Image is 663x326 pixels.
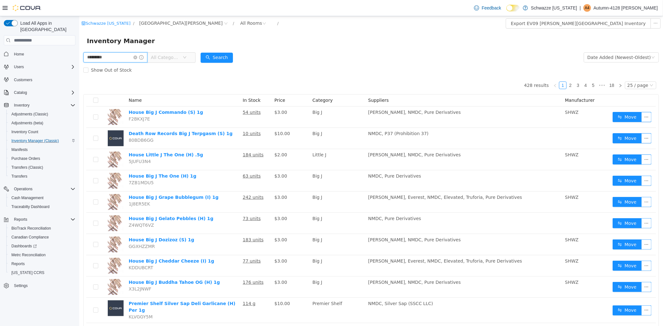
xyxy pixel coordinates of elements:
[104,39,107,44] i: icon: down
[289,264,382,269] span: [PERSON_NAME], NMDC, Pure Derivatives
[231,282,286,307] td: Premier Shelf
[1,215,78,224] button: Reports
[9,194,75,202] span: Cash Management
[231,90,286,112] td: Big J
[486,179,499,184] span: SHWZ
[195,264,208,269] span: $3.00
[11,138,59,143] span: Inventory Manager (Classic)
[29,284,44,300] img: Premier Shelf Silver Sap Deli Garlicane (H) Per 1g placeholder
[533,202,563,212] button: icon: swapMove
[9,251,75,259] span: Metrc Reconciliation
[8,20,80,30] span: Inventory Manager
[1,281,78,290] button: Settings
[6,202,78,211] button: Traceabilty Dashboard
[231,239,286,260] td: Big J
[9,128,41,136] a: Inventory Count
[195,115,211,120] span: $10.00
[2,5,51,10] a: icon: shopSchwazze [US_STATE]
[9,269,47,277] a: [US_STATE] CCRS
[533,96,563,106] button: icon: swapMove
[580,4,581,12] p: |
[14,64,24,69] span: Users
[533,223,563,233] button: icon: swapMove
[503,65,510,73] li: 4
[11,112,48,117] span: Adjustments (Classic)
[121,36,154,47] button: icon: searchSearch
[9,164,75,171] span: Transfers (Classic)
[9,260,75,268] span: Reports
[289,285,354,290] span: NMDC, Silver Sap (SSCC LLC)
[14,90,27,95] span: Catalog
[528,66,537,73] a: 18
[9,260,27,268] a: Reports
[14,103,29,108] span: Inventory
[195,221,208,226] span: $3.00
[11,270,44,275] span: [US_STATE] CCRS
[9,51,55,56] span: Show Out of Stock
[9,242,75,250] span: Dashboards
[6,119,78,127] button: Adjustments (beta)
[164,115,182,120] u: 10 units
[570,67,574,72] i: icon: down
[14,283,28,288] span: Settings
[571,2,582,12] button: icon: ellipsis
[11,121,43,126] span: Adjustments (beta)
[11,185,35,193] button: Operations
[11,282,30,290] a: Settings
[445,65,470,73] li: 428 results
[562,181,572,191] button: icon: ellipsis
[29,135,44,151] img: House Little J The One (H) .5g hero shot
[13,5,41,11] img: Cova
[11,76,35,84] a: Customers
[1,101,78,110] button: Inventory
[11,89,75,96] span: Catalog
[6,127,78,136] button: Inventory Count
[11,50,75,58] span: Home
[289,221,382,226] span: [PERSON_NAME], NMDC, Pure Derivatives
[49,164,74,169] span: 7ZB1MDU5
[9,137,61,145] a: Inventory Manager (Classic)
[164,221,184,226] u: 183 units
[495,66,502,73] a: 3
[49,185,71,190] span: 1J8ER5EK
[195,94,208,99] span: $3.00
[486,136,499,141] span: SHWZ
[198,5,199,10] span: /
[562,138,572,148] button: icon: ellipsis
[9,242,39,250] a: Dashboards
[9,233,75,241] span: Canadian Compliance
[510,65,518,73] li: 5
[195,157,208,162] span: $3.00
[9,173,75,180] span: Transfers
[164,242,182,247] u: 77 units
[29,199,44,215] img: House Big J Gelato Pebbles (H) 1g hero shot
[2,5,6,9] i: icon: shop
[289,94,382,99] span: [PERSON_NAME], NMDC, Pure Derivatives
[562,223,572,233] button: icon: ellipsis
[29,310,44,325] img: Enchanted Botanicals Big J Blue Drop Top (H) 1g hero shot
[6,172,78,181] button: Transfers
[14,77,32,82] span: Customers
[154,5,155,10] span: /
[11,252,46,258] span: Metrc Reconciliation
[503,66,510,73] a: 4
[9,194,46,202] a: Cash Management
[9,269,75,277] span: Washington CCRS
[6,163,78,172] button: Transfers (Classic)
[6,154,78,163] button: Purchase Orders
[164,136,184,141] u: 184 units
[486,81,516,87] span: Manufacturer
[11,216,30,223] button: Reports
[11,101,75,109] span: Inventory
[18,20,75,33] span: Load All Apps in [GEOGRAPHIC_DATA]
[49,81,62,87] span: Name
[537,65,545,73] li: Next Page
[11,63,26,71] button: Users
[289,157,342,162] span: NMDC, Pure Derivatives
[495,65,503,73] li: 3
[49,157,117,162] a: House Big J The One (H) 1g
[474,68,478,71] i: icon: left
[54,5,55,10] span: /
[9,164,46,171] a: Transfers (Classic)
[11,50,27,58] a: Home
